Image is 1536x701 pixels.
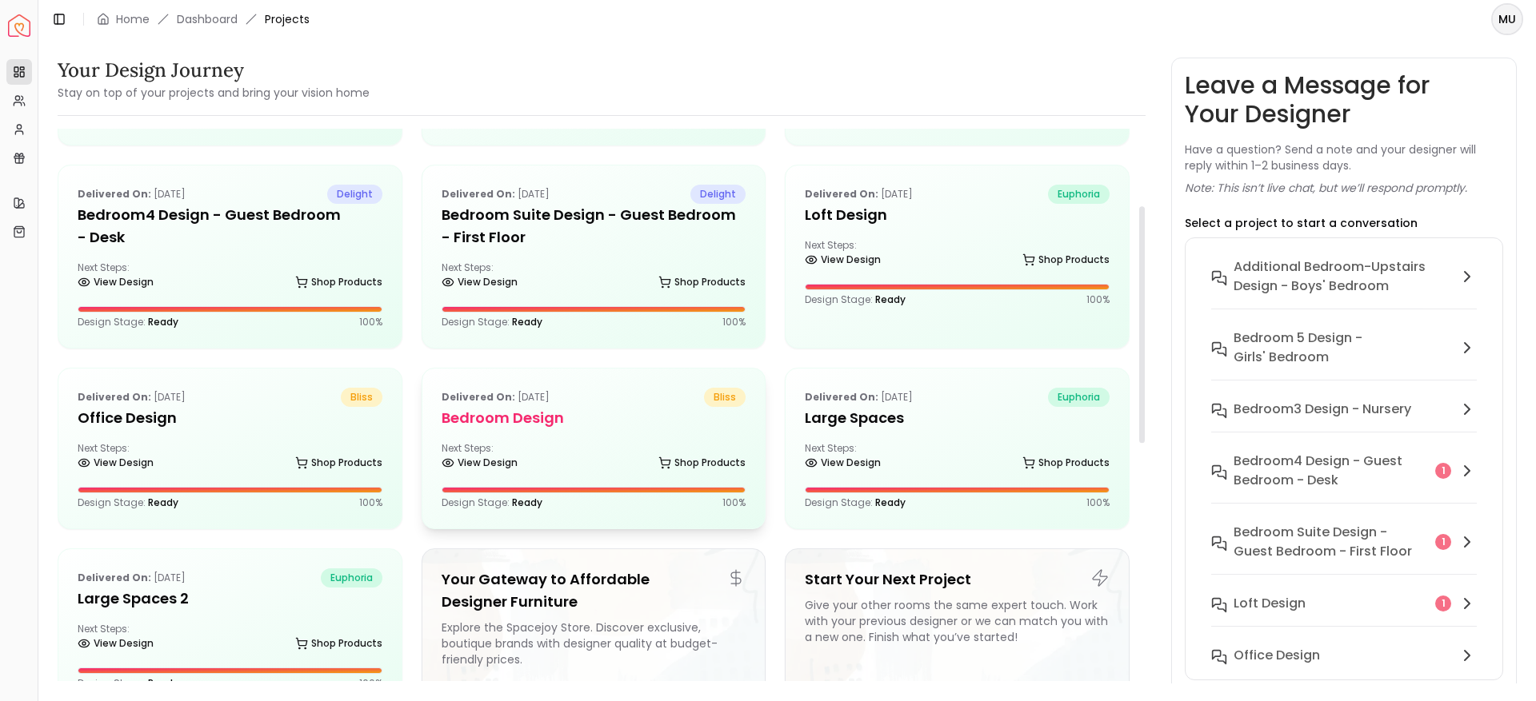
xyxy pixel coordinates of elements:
p: Design Stage: [78,316,178,329]
a: Spacejoy [8,14,30,37]
div: Explore the Spacejoy Store. Discover exclusive, boutique brands with designer quality at budget-f... [442,619,746,667]
p: [DATE] [805,185,913,204]
button: Additional Bedroom-Upstairs design - Boys' Bedroom [1198,251,1490,322]
h5: Your Gateway to Affordable Designer Furniture [442,568,746,613]
a: View Design [78,271,154,293]
div: Next Steps: [442,261,746,293]
a: Dashboard [177,11,238,27]
h6: Loft design [1234,594,1306,613]
p: Design Stage: [805,496,906,509]
p: Design Stage: [805,293,906,306]
b: Delivered on: [805,187,878,201]
a: View Design [442,271,518,293]
span: euphoria [1048,388,1110,407]
h5: Start Your Next Project [805,568,1110,591]
b: Delivered on: [78,571,151,584]
div: Next Steps: [805,239,1110,271]
p: [DATE] [805,388,913,407]
span: Ready [512,496,542,509]
p: [DATE] [442,388,550,407]
a: View Design [442,452,518,474]
h5: Bedroom Design [442,407,746,429]
span: bliss [704,388,746,407]
a: Shop Products [1022,452,1110,474]
h6: Bedroom 5 design - Girls' Bedroom [1234,329,1451,367]
span: Ready [875,496,906,509]
a: Home [116,11,150,27]
a: Shop Products [658,271,746,293]
p: Note: This isn’t live chat, but we’ll respond promptly. [1185,180,1467,196]
span: Ready [148,315,178,329]
h5: Bedroom Suite design - Guest Bedroom - First Floor [442,204,746,249]
button: MU [1491,3,1523,35]
div: Next Steps: [442,442,746,474]
a: View Design [805,452,881,474]
button: Loft design1 [1198,587,1490,639]
p: [DATE] [78,568,186,587]
button: Bedroom Suite design - Guest Bedroom - First Floor1 [1198,516,1490,587]
div: Next Steps: [78,623,382,655]
a: Shop Products [1022,249,1110,271]
div: Next Steps: [78,442,382,474]
p: Design Stage: [442,316,542,329]
a: Shop Products [295,452,382,474]
h5: Bedroom4 design - Guest Bedroom - Desk [78,204,382,249]
a: Shop Products [295,271,382,293]
span: Ready [512,315,542,329]
h6: Bedroom Suite design - Guest Bedroom - First Floor [1234,523,1429,561]
div: Give your other rooms the same expert touch. Work with your previous designer or we can match you... [805,597,1110,667]
p: Select a project to start a conversation [1185,215,1418,231]
button: Bedroom3 design - Nursery [1198,393,1490,445]
p: Design Stage: [78,496,178,509]
div: 1 [1435,595,1451,611]
p: 100 % [359,316,382,329]
button: Office Design [1198,639,1490,691]
h3: Leave a Message for Your Designer [1185,71,1503,129]
p: 100 % [722,316,746,329]
button: Bedroom4 design - Guest Bedroom - Desk1 [1198,445,1490,516]
a: View Design [78,632,154,655]
b: Delivered on: [442,187,515,201]
h3: Your Design Journey [58,58,370,83]
p: Design Stage: [78,677,178,690]
div: 1 [1435,534,1451,550]
span: Ready [875,293,906,306]
h5: Large Spaces 2 [78,587,382,610]
p: 100 % [1086,293,1110,306]
h5: Large Spaces [805,407,1110,429]
b: Delivered on: [78,390,151,404]
span: bliss [341,388,382,407]
span: Projects [265,11,310,27]
p: 100 % [722,496,746,509]
p: [DATE] [78,185,186,204]
b: Delivered on: [78,187,151,201]
p: [DATE] [78,388,186,407]
b: Delivered on: [442,390,515,404]
a: Shop Products [295,632,382,655]
img: Spacejoy Logo [8,14,30,37]
p: 100 % [359,677,382,690]
p: Have a question? Send a note and your designer will reply within 1–2 business days. [1185,141,1503,173]
div: Next Steps: [805,442,1110,474]
p: 100 % [359,496,382,509]
span: euphoria [321,568,382,587]
h6: Bedroom3 design - Nursery [1234,400,1411,419]
p: 100 % [1086,496,1110,509]
b: Delivered on: [805,390,878,404]
h5: Loft design [805,204,1110,226]
small: Stay on top of your projects and bring your vision home [58,85,370,101]
div: 1 [1435,463,1451,479]
p: [DATE] [442,185,550,204]
h5: Office Design [78,407,382,429]
h6: Office Design [1234,646,1320,665]
button: Bedroom 5 design - Girls' Bedroom [1198,322,1490,393]
p: Design Stage: [442,496,542,509]
h6: Bedroom4 design - Guest Bedroom - Desk [1234,452,1429,490]
span: MU [1493,5,1522,34]
h6: Additional Bedroom-Upstairs design - Boys' Bedroom [1234,257,1451,296]
a: Shop Products [658,452,746,474]
span: Ready [148,496,178,509]
nav: breadcrumb [97,11,310,27]
span: delight [690,185,746,204]
a: View Design [805,249,881,271]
